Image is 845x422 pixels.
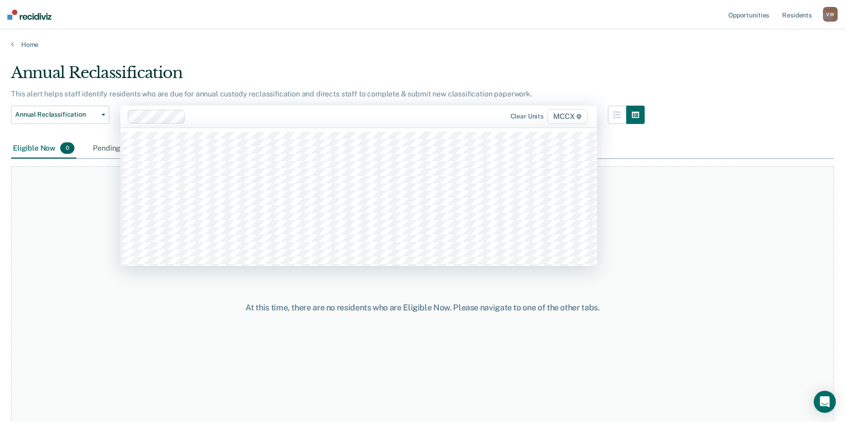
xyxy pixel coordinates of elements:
div: V W [823,7,838,22]
div: Eligible Now0 [11,139,76,159]
div: At this time, there are no residents who are Eligible Now. Please navigate to one of the other tabs. [217,303,628,313]
div: Pending0 [91,139,141,159]
button: Annual Reclassification [11,106,109,124]
img: Recidiviz [7,10,51,20]
button: VW [823,7,838,22]
div: Clear units [510,113,544,120]
span: MCCX [547,109,588,124]
p: This alert helps staff identify residents who are due for annual custody reclassification and dir... [11,90,532,98]
div: Annual Reclassification [11,63,645,90]
span: 0 [60,142,74,154]
a: Home [11,40,834,49]
div: Open Intercom Messenger [814,391,836,413]
span: Annual Reclassification [15,111,98,118]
